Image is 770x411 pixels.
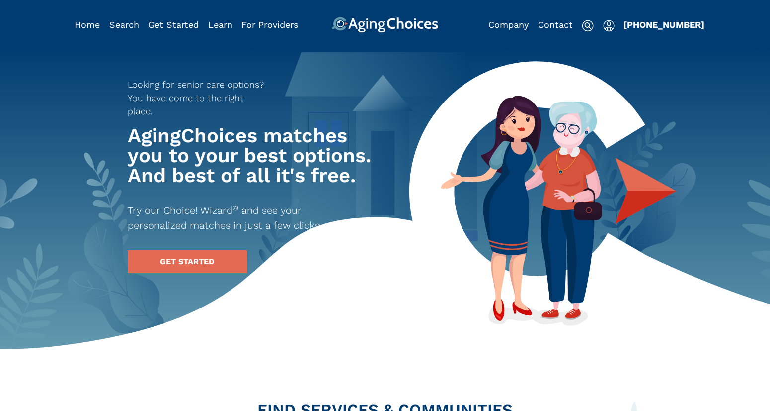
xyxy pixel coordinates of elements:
[603,20,615,32] img: user-icon.svg
[332,17,438,33] img: AgingChoices
[109,19,139,30] a: Search
[488,19,529,30] a: Company
[128,250,247,273] a: GET STARTED
[128,203,358,233] p: Try our Choice! Wizard and see your personalized matches in just a few clicks.
[582,20,594,32] img: search-icon.svg
[241,19,298,30] a: For Providers
[538,19,573,30] a: Contact
[128,78,271,118] p: Looking for senior care options? You have come to the right place.
[75,19,100,30] a: Home
[208,19,232,30] a: Learn
[128,126,376,186] h1: AgingChoices matches you to your best options. And best of all it's free.
[603,17,615,33] div: Popover trigger
[232,204,238,212] sup: ©
[109,17,139,33] div: Popover trigger
[623,19,704,30] a: [PHONE_NUMBER]
[148,19,199,30] a: Get Started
